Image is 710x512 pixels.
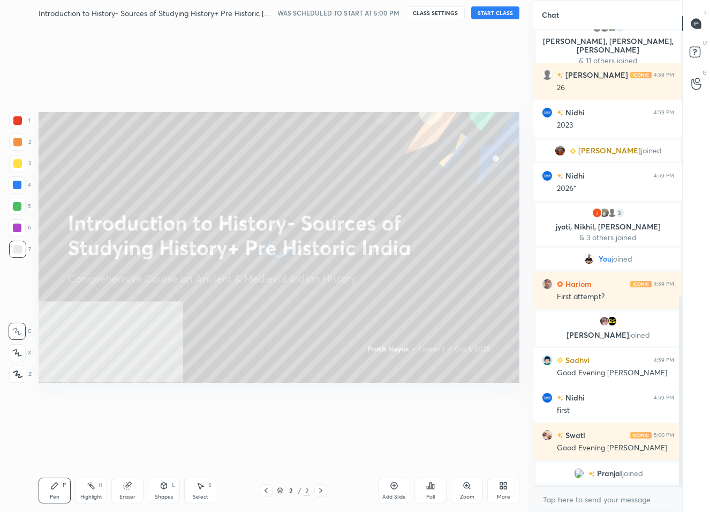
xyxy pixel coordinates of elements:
[563,392,585,403] h6: Nidhi
[630,72,652,78] img: iconic-light.a09c19a4.png
[208,483,212,488] div: S
[629,330,649,340] span: joined
[80,494,102,500] div: Highlight
[9,198,31,215] div: 5
[588,471,594,477] img: no-rating-badge.077c3623.svg
[172,483,175,488] div: L
[542,107,553,118] img: 3
[460,494,474,500] div: Zoom
[406,6,465,19] button: CLASS SETTINGS
[599,316,609,327] img: 77932d543a284ee8a7c1a6ceeb42c24f.jpg
[9,176,31,194] div: 4
[578,146,640,155] span: [PERSON_NAME]
[9,323,32,340] div: C
[39,8,273,18] h4: Introduction to History- Sources of Studying History+ Pre Historic [GEOGRAPHIC_DATA]
[9,112,31,129] div: 1
[9,344,32,361] div: X
[99,483,102,488] div: H
[557,173,563,179] img: no-rating-badge.077c3623.svg
[9,366,32,383] div: Z
[557,72,563,78] img: no-rating-badge.077c3623.svg
[9,241,31,258] div: 7
[533,29,683,486] div: grid
[703,69,707,77] p: G
[654,72,674,78] div: 4:59 PM
[704,9,707,17] p: T
[640,146,661,155] span: joined
[569,148,576,154] img: Learner_Badge_beginner_1_8b307cf2a0.svg
[630,281,652,287] img: iconic-light.a09c19a4.png
[557,292,674,302] div: First attempt?
[614,207,624,218] div: 3
[596,469,622,478] span: Pranjal
[563,278,592,290] h6: Hariom
[533,1,568,29] p: Chat
[563,429,585,441] h6: Swati
[557,433,563,439] img: no-rating-badge.077c3623.svg
[542,70,553,80] img: default.png
[622,469,643,478] span: joined
[542,392,553,403] img: 3
[542,170,553,181] img: 3
[557,405,674,416] div: first
[542,56,674,65] p: & 11 others joined
[542,331,674,339] p: [PERSON_NAME]
[497,494,510,500] div: More
[606,316,617,327] img: 2496f831f9f1402cb87269e93f9b6903.png
[606,207,617,218] img: default.png
[557,281,563,287] img: Learner_Badge_hustler_a18805edde.svg
[557,368,674,379] div: Good Evening [PERSON_NAME]
[277,8,399,18] h5: WAS SCHEDULED TO START AT 5:00 PM
[542,222,674,231] p: jyoti, Nikhil, [PERSON_NAME]
[9,219,31,236] div: 6
[654,281,674,287] div: 4:59 PM
[654,357,674,363] div: 4:59 PM
[557,357,563,363] img: Learner_Badge_beginner_1_8b307cf2a0.svg
[304,486,310,495] div: 2
[298,487,301,494] div: /
[599,207,609,218] img: 40bc49b179414f8dafe239ce2ccc82b2.jpg
[599,255,611,263] span: You
[554,145,565,156] img: f388fd1fb65d4d7681ec3ebc2be158ab.jpg
[542,37,674,54] p: [PERSON_NAME], [PERSON_NAME], [PERSON_NAME]
[654,109,674,116] div: 4:59 PM
[563,69,628,80] h6: [PERSON_NAME]
[285,487,296,494] div: 2
[542,355,553,366] img: 96702202_E9A8E2BE-0D98-441E-80EF-63D756C1DCC8.png
[654,173,674,179] div: 4:59 PM
[563,170,585,181] h6: Nidhi
[563,107,585,118] h6: Nidhi
[703,39,707,47] p: D
[382,494,406,500] div: Add Slide
[63,483,66,488] div: P
[155,494,173,500] div: Shapes
[542,279,553,290] img: 988e88b5680f418aae572fdfedb19c9c.jpg
[557,83,674,93] div: 26
[630,432,652,439] img: iconic-light.a09c19a4.png
[193,494,208,500] div: Select
[591,207,602,218] img: ba6f8d45aa0d47ef9b7e5e68664604ef.35100680_3
[557,183,674,194] div: 2026*
[557,120,674,131] div: 2023
[573,468,584,479] img: 3
[654,395,674,401] div: 4:59 PM
[471,6,519,19] button: START CLASS
[9,155,31,172] div: 3
[557,110,563,116] img: no-rating-badge.077c3623.svg
[557,443,674,454] div: Good Evening [PERSON_NAME]
[119,494,135,500] div: Eraser
[9,133,31,151] div: 2
[542,430,553,441] img: 69d6b629450e424f82cdd55d54b40d4f.jpg
[563,354,590,366] h6: Sadhvi
[557,395,563,401] img: no-rating-badge.077c3623.svg
[584,254,594,264] img: 5e4684a76207475b9f855c68b09177c0.jpg
[426,494,435,500] div: Poll
[50,494,59,500] div: Pen
[654,432,674,439] div: 5:00 PM
[542,233,674,242] p: & 3 others joined
[611,255,632,263] span: joined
